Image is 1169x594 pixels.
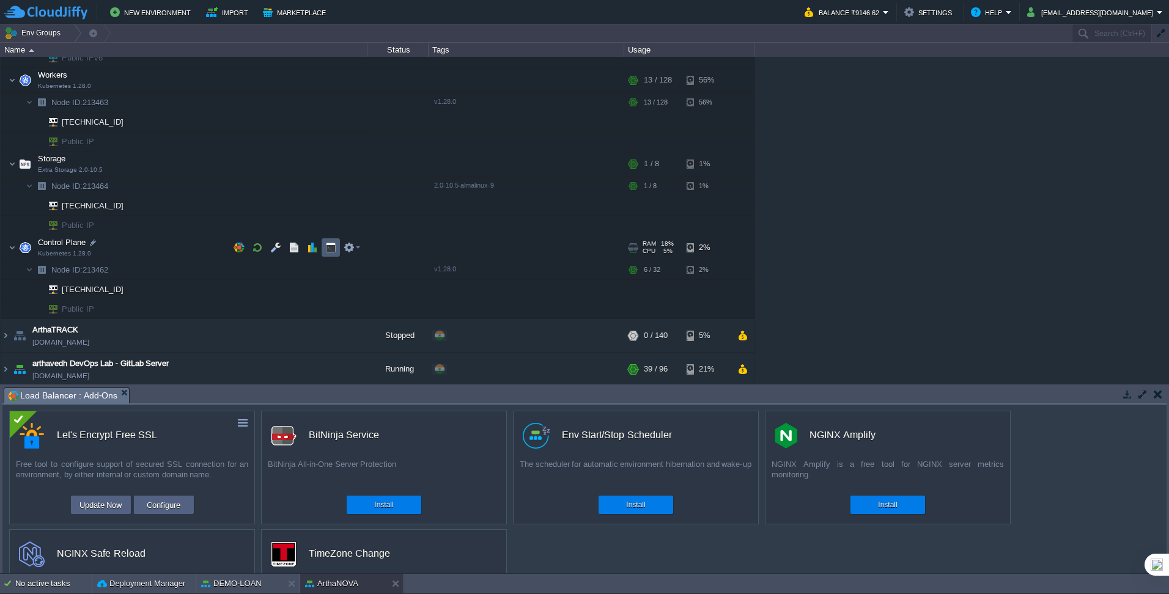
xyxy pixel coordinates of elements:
[37,237,87,248] span: Control Plane
[643,248,655,255] span: CPU
[61,117,125,127] a: [TECHNICAL_ID]
[37,70,69,79] a: WorkersKubernetes 1.28.0
[17,68,34,92] img: AMDAwAAAACH5BAEAAAAALAAAAAABAAEAAAICRAEAOw==
[687,177,726,196] div: 1%
[805,5,883,20] button: Balance ₹9146.62
[687,319,726,352] div: 5%
[687,93,726,112] div: 56%
[562,422,672,448] div: Env Start/Stop Scheduler
[32,358,169,370] a: arthavedh DevOps Lab - GitLab Server
[9,68,16,92] img: AMDAwAAAACH5BAEAAAAALAAAAAABAAEAAAICRAEAOw==
[644,93,668,112] div: 13 / 128
[32,336,89,348] a: [DOMAIN_NAME]
[9,235,16,260] img: AMDAwAAAACH5BAEAAAAALAAAAAABAAEAAAICRAEAOw==
[38,250,91,257] span: Kubernetes 1.28.0
[40,48,57,67] img: AMDAwAAAACH5BAEAAAAALAAAAAABAAEAAAICRAEAOw==
[644,353,668,386] div: 39 / 96
[429,43,624,57] div: Tags
[33,260,50,279] img: AMDAwAAAACH5BAEAAAAALAAAAAABAAEAAAICRAEAOw==
[687,68,726,92] div: 56%
[97,577,185,590] button: Deployment Manager
[50,181,110,191] a: Node ID:213464
[50,181,110,191] span: 213464
[61,304,96,313] a: Public IP
[57,541,146,566] div: NGINX Safe Reload
[38,82,91,90] span: Kubernetes 1.28.0
[50,265,110,275] span: 213462
[61,132,96,151] span: Public IP
[26,93,33,112] img: AMDAwAAAACH5BAEAAAAALAAAAAABAAEAAAICRAEAOw==
[61,201,125,210] a: [TECHNICAL_ID]
[37,70,69,80] span: Workers
[61,216,96,235] span: Public IP
[37,154,67,163] a: StorageExtra Storage 2.0-10.5
[33,177,50,196] img: AMDAwAAAACH5BAEAAAAALAAAAAABAAEAAAICRAEAOw==
[201,577,262,590] button: DEMO-LOAN
[32,370,89,382] a: [DOMAIN_NAME]
[33,299,40,318] img: AMDAwAAAACH5BAEAAAAALAAAAAABAAEAAAICRAEAOw==
[305,577,358,590] button: ArthaNOVA
[644,260,660,279] div: 6 / 32
[904,5,956,20] button: Settings
[626,499,645,511] button: Install
[33,132,40,151] img: AMDAwAAAACH5BAEAAAAALAAAAAABAAEAAAICRAEAOw==
[17,152,34,176] img: AMDAwAAAACH5BAEAAAAALAAAAAABAAEAAAICRAEAOw==
[33,196,40,215] img: AMDAwAAAACH5BAEAAAAALAAAAAABAAEAAAICRAEAOw==
[40,132,57,151] img: AMDAwAAAACH5BAEAAAAALAAAAAABAAEAAAICRAEAOw==
[687,152,726,176] div: 1%
[10,459,254,490] div: Free tool to configure support of secured SSL connection for an environment, by either internal o...
[61,280,125,299] span: [TECHNICAL_ID]
[50,97,110,108] span: 213463
[61,112,125,131] span: [TECHNICAL_ID]
[765,459,1010,490] div: NGINX Amplify is a free tool for NGINX server metrics monitoring.
[271,541,297,567] img: timezone-logo.png
[4,5,87,20] img: CloudJiffy
[9,152,16,176] img: AMDAwAAAACH5BAEAAAAALAAAAAABAAEAAAICRAEAOw==
[33,280,40,299] img: AMDAwAAAACH5BAEAAAAALAAAAAABAAEAAAICRAEAOw==
[61,48,105,67] span: Public IPv6
[367,353,429,386] div: Running
[33,216,40,235] img: AMDAwAAAACH5BAEAAAAALAAAAAABAAEAAAICRAEAOw==
[1,319,10,352] img: AMDAwAAAACH5BAEAAAAALAAAAAABAAEAAAICRAEAOw==
[11,319,28,352] img: AMDAwAAAACH5BAEAAAAALAAAAAABAAEAAAICRAEAOw==
[33,93,50,112] img: AMDAwAAAACH5BAEAAAAALAAAAAABAAEAAAICRAEAOw==
[76,497,126,512] button: Update Now
[434,265,456,273] span: v1.28.0
[206,5,252,20] button: Import
[19,541,45,567] img: logo.svg
[775,423,797,449] img: nginx-amplify-logo.png
[32,324,78,336] a: ArthaTRACK
[40,280,57,299] img: AMDAwAAAACH5BAEAAAAALAAAAAABAAEAAAICRAEAOw==
[50,265,110,275] a: Node ID:213462
[61,221,96,230] a: Public IP
[143,497,184,512] button: Configure
[110,5,194,20] button: New Environment
[271,423,297,449] img: logo.png
[37,238,87,247] a: Control PlaneKubernetes 1.28.0
[26,177,33,196] img: AMDAwAAAACH5BAEAAAAALAAAAAABAAEAAAICRAEAOw==
[660,248,673,255] span: 5%
[625,43,754,57] div: Usage
[61,299,96,318] span: Public IP
[1,353,10,386] img: AMDAwAAAACH5BAEAAAAALAAAAAABAAEAAAICRAEAOw==
[61,53,105,62] a: Public IPv6
[644,319,668,352] div: 0 / 140
[971,5,1006,20] button: Help
[8,388,117,403] span: Load Balancer : Add-Ons
[51,182,83,191] span: Node ID:
[50,97,110,108] a: Node ID:213463
[37,153,67,164] span: Storage
[644,68,672,92] div: 13 / 128
[26,260,33,279] img: AMDAwAAAACH5BAEAAAAALAAAAAABAAEAAAICRAEAOw==
[1,43,367,57] div: Name
[434,182,494,189] span: 2.0-10.5-almalinux-9
[687,260,726,279] div: 2%
[687,235,726,260] div: 2%
[4,24,65,42] button: Env Groups
[644,177,657,196] div: 1 / 8
[17,235,34,260] img: AMDAwAAAACH5BAEAAAAALAAAAAABAAEAAAICRAEAOw==
[661,240,674,248] span: 18%
[33,48,40,67] img: AMDAwAAAACH5BAEAAAAALAAAAAABAAEAAAICRAEAOw==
